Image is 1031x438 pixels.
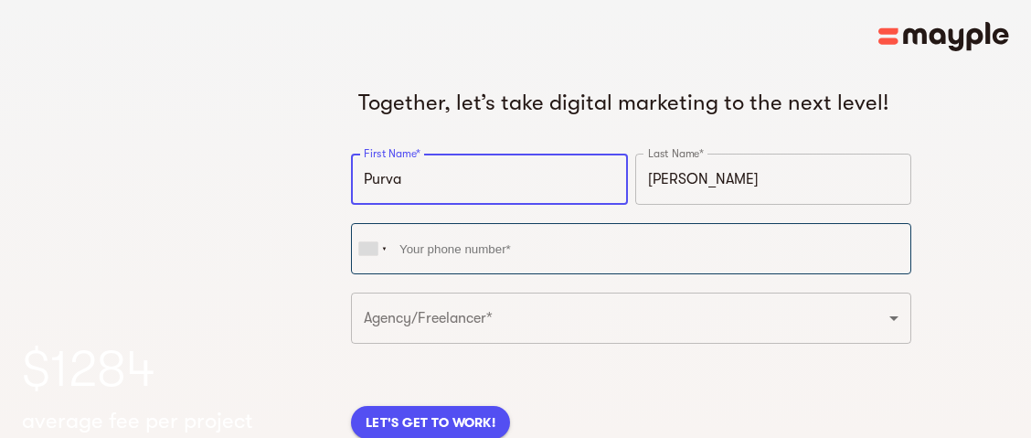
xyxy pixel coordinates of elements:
[366,411,495,433] span: LET'S GET TO WORK!
[635,154,912,205] input: Last Name*
[878,22,1009,51] img: Main logo
[351,154,628,205] input: First Name*
[22,406,253,435] h5: average fee per project
[22,333,322,406] h1: $1284
[358,88,904,117] h5: Together, let’s take digital marketing to the next level!
[351,223,911,274] input: Your phone number*
[352,224,394,273] div: India (भारत): +91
